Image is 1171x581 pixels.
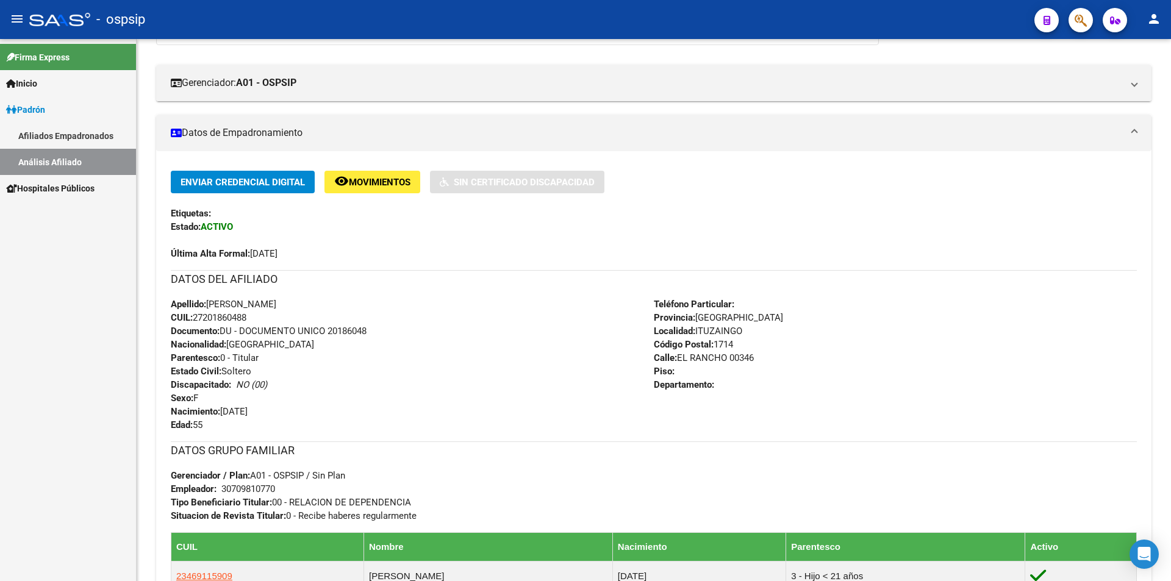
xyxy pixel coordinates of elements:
[786,532,1025,561] th: Parentesco
[171,221,201,232] strong: Estado:
[171,299,206,310] strong: Apellido:
[171,271,1137,288] h3: DATOS DEL AFILIADO
[171,299,276,310] span: [PERSON_NAME]
[171,126,1122,140] mat-panel-title: Datos de Empadronamiento
[171,470,250,481] strong: Gerenciador / Plan:
[654,379,714,390] strong: Departamento:
[612,532,786,561] th: Nacimiento
[171,442,1137,459] h3: DATOS GRUPO FAMILIAR
[156,65,1151,101] mat-expansion-panel-header: Gerenciador:A01 - OSPSIP
[454,177,595,188] span: Sin Certificado Discapacidad
[96,6,145,33] span: - ospsip
[171,76,1122,90] mat-panel-title: Gerenciador:
[6,51,70,64] span: Firma Express
[171,171,315,193] button: Enviar Credencial Digital
[171,419,202,430] span: 55
[6,77,37,90] span: Inicio
[171,470,345,481] span: A01 - OSPSIP / Sin Plan
[171,393,193,404] strong: Sexo:
[654,312,695,323] strong: Provincia:
[654,352,754,363] span: EL RANCHO 00346
[171,419,193,430] strong: Edad:
[171,497,411,508] span: 00 - RELACION DE DEPENDENCIA
[654,352,677,363] strong: Calle:
[1025,532,1137,561] th: Activo
[171,406,220,417] strong: Nacimiento:
[181,177,305,188] span: Enviar Credencial Digital
[171,326,220,337] strong: Documento:
[171,366,221,377] strong: Estado Civil:
[654,326,695,337] strong: Localidad:
[430,171,604,193] button: Sin Certificado Discapacidad
[171,339,226,350] strong: Nacionalidad:
[171,312,246,323] span: 27201860488
[171,352,259,363] span: 0 - Titular
[324,171,420,193] button: Movimientos
[171,208,211,219] strong: Etiquetas:
[171,312,193,323] strong: CUIL:
[171,532,364,561] th: CUIL
[654,299,734,310] strong: Teléfono Particular:
[236,76,296,90] strong: A01 - OSPSIP
[171,510,286,521] strong: Situacion de Revista Titular:
[171,339,314,350] span: [GEOGRAPHIC_DATA]
[171,393,198,404] span: F
[654,366,675,377] strong: Piso:
[156,115,1151,151] mat-expansion-panel-header: Datos de Empadronamiento
[236,379,267,390] i: NO (00)
[201,221,233,232] strong: ACTIVO
[171,497,272,508] strong: Tipo Beneficiario Titular:
[364,532,613,561] th: Nombre
[176,571,232,581] span: 23469115909
[171,510,417,521] span: 0 - Recibe haberes regularmente
[171,248,278,259] span: [DATE]
[654,326,742,337] span: ITUZAINGO
[221,482,275,496] div: 30709810770
[171,483,217,494] strong: Empleador:
[10,12,24,26] mat-icon: menu
[654,339,714,350] strong: Código Postal:
[171,406,248,417] span: [DATE]
[349,177,410,188] span: Movimientos
[334,174,349,188] mat-icon: remove_red_eye
[171,366,251,377] span: Soltero
[1130,540,1159,569] div: Open Intercom Messenger
[654,339,733,350] span: 1714
[654,312,783,323] span: [GEOGRAPHIC_DATA]
[1147,12,1161,26] mat-icon: person
[171,326,367,337] span: DU - DOCUMENTO UNICO 20186048
[171,248,250,259] strong: Última Alta Formal:
[171,352,220,363] strong: Parentesco:
[6,103,45,116] span: Padrón
[171,379,231,390] strong: Discapacitado:
[6,182,95,195] span: Hospitales Públicos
